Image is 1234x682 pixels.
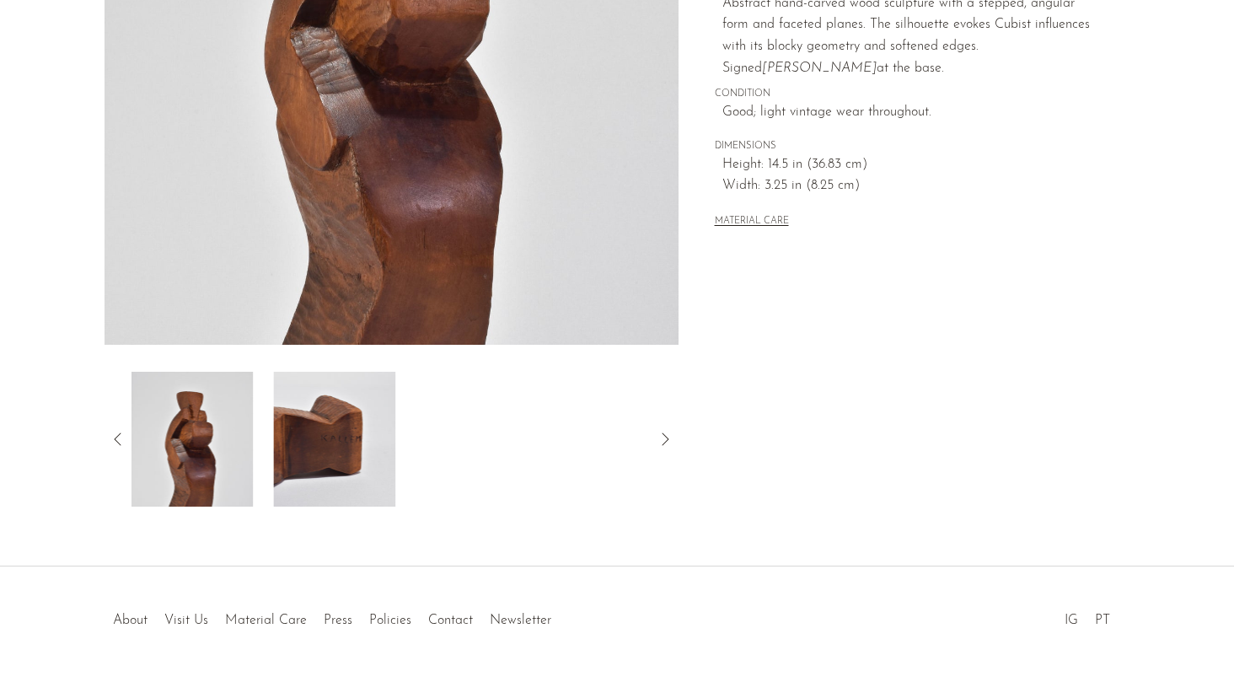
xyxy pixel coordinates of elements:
[428,614,473,627] a: Contact
[105,600,560,632] ul: Quick links
[131,372,253,507] img: Cubist Wooden Sculpture
[1095,614,1110,627] a: PT
[1056,600,1119,632] ul: Social Medias
[715,87,1094,102] span: CONDITION
[715,139,1094,154] span: DIMENSIONS
[722,175,1094,197] span: Width: 3.25 in (8.25 cm)
[225,614,307,627] a: Material Care
[324,614,352,627] a: Press
[1065,614,1078,627] a: IG
[113,614,148,627] a: About
[715,216,789,228] button: MATERIAL CARE
[722,154,1094,176] span: Height: 14.5 in (36.83 cm)
[164,614,208,627] a: Visit Us
[369,614,411,627] a: Policies
[722,102,1094,124] span: Good; light vintage wear throughout.
[762,62,877,75] em: [PERSON_NAME]
[273,372,395,507] img: Cubist Wooden Sculpture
